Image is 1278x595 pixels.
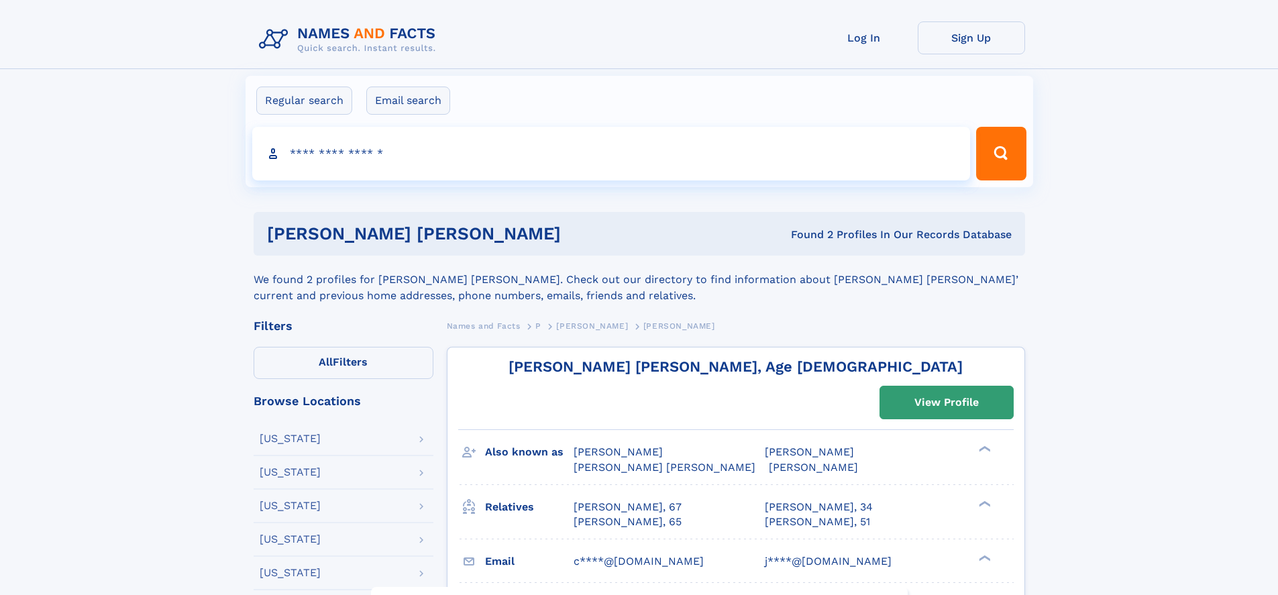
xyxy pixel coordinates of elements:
[485,550,574,573] h3: Email
[485,441,574,464] h3: Also known as
[267,225,676,242] h1: [PERSON_NAME] [PERSON_NAME]
[260,567,321,578] div: [US_STATE]
[574,515,682,529] a: [PERSON_NAME], 65
[765,500,873,515] a: [PERSON_NAME], 34
[254,256,1025,304] div: We found 2 profiles for [PERSON_NAME] [PERSON_NAME]. Check out our directory to find information ...
[254,347,433,379] label: Filters
[254,21,447,58] img: Logo Names and Facts
[260,500,321,511] div: [US_STATE]
[260,433,321,444] div: [US_STATE]
[918,21,1025,54] a: Sign Up
[252,127,971,180] input: search input
[254,320,433,332] div: Filters
[256,87,352,115] label: Regular search
[914,387,979,418] div: View Profile
[975,553,992,562] div: ❯
[574,500,682,515] a: [PERSON_NAME], 67
[556,321,628,331] span: [PERSON_NAME]
[975,499,992,508] div: ❯
[556,317,628,334] a: [PERSON_NAME]
[574,461,755,474] span: [PERSON_NAME] [PERSON_NAME]
[535,321,541,331] span: P
[769,461,858,474] span: [PERSON_NAME]
[260,534,321,545] div: [US_STATE]
[509,358,963,375] a: [PERSON_NAME] [PERSON_NAME], Age [DEMOGRAPHIC_DATA]
[366,87,450,115] label: Email search
[880,386,1013,419] a: View Profile
[765,515,870,529] a: [PERSON_NAME], 51
[254,395,433,407] div: Browse Locations
[765,445,854,458] span: [PERSON_NAME]
[319,356,333,368] span: All
[535,317,541,334] a: P
[975,445,992,453] div: ❯
[976,127,1026,180] button: Search Button
[574,445,663,458] span: [PERSON_NAME]
[810,21,918,54] a: Log In
[485,496,574,519] h3: Relatives
[676,227,1012,242] div: Found 2 Profiles In Our Records Database
[260,467,321,478] div: [US_STATE]
[447,317,521,334] a: Names and Facts
[643,321,715,331] span: [PERSON_NAME]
